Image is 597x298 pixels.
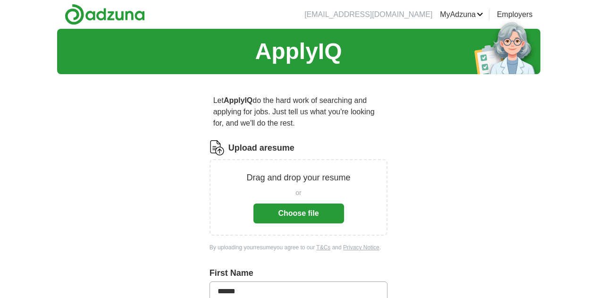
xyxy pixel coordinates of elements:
[210,140,225,155] img: CV Icon
[210,267,388,280] label: First Name
[255,34,342,68] h1: ApplyIQ
[224,96,252,104] strong: ApplyIQ
[210,243,388,252] div: By uploading your resume you agree to our and .
[343,244,379,251] a: Privacy Notice
[295,188,301,198] span: or
[497,9,533,20] a: Employers
[253,204,344,223] button: Choose file
[440,9,483,20] a: MyAdzuna
[304,9,432,20] li: [EMAIL_ADDRESS][DOMAIN_NAME]
[228,142,294,154] label: Upload a resume
[246,171,350,184] p: Drag and drop your resume
[65,4,145,25] img: Adzuna logo
[316,244,330,251] a: T&Cs
[210,91,388,133] p: Let do the hard work of searching and applying for jobs. Just tell us what you're looking for, an...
